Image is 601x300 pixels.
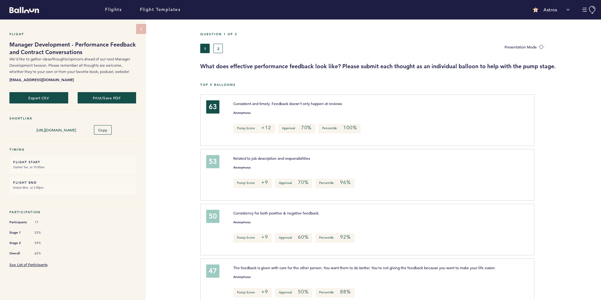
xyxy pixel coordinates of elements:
[206,210,219,223] div: 50
[233,101,343,106] span: Consistent and timely. Feedback doesn't only happen at reviews.
[543,7,557,13] p: Astros
[261,125,271,131] em: +12
[5,6,39,13] a: Balloon
[200,63,596,70] h3: What does effective performance feedback look like? Please submit each thought as an individual b...
[233,275,251,279] small: Anonymous
[206,155,219,168] div: 53
[9,76,136,83] b: [EMAIL_ADDRESS][DOMAIN_NAME]
[94,125,112,135] button: Copy
[140,6,181,13] a: Flight Templates
[35,231,53,235] span: 53%
[9,210,136,214] h5: Participation
[233,288,272,297] p: Pump Score
[275,288,312,297] p: Approval
[233,265,495,270] span: The feedback is given with care for the other person. You want them to do better. You're not givi...
[233,124,275,133] p: Pump Score
[35,251,53,256] span: 65%
[261,179,268,186] em: +9
[233,233,272,243] p: Pump Score
[9,116,136,120] h5: Shortlink
[233,179,272,188] p: Pump Score
[13,181,132,185] h6: FLIGHT END
[213,44,223,53] button: 2
[233,111,251,114] small: Anonymous
[200,83,596,87] h5: Top 5 Balloons
[35,220,53,225] span: 17
[206,100,219,114] div: 63
[298,179,308,186] em: 70%
[200,32,596,36] h5: Question 1 of 2
[298,234,308,240] em: 60%
[343,125,357,131] em: 100%
[13,164,132,170] small: Started Tue. at 10:00am
[275,233,312,243] p: Approval
[9,41,136,56] h1: Manager Development - Performance Feedback and Contract Conversations
[340,179,350,186] em: 96%
[340,234,350,240] em: 92%
[9,7,39,13] svg: Balloon
[315,233,354,243] p: Percentile
[35,241,53,245] span: 59%
[9,92,68,103] button: Export CSV
[275,179,312,188] p: Approval
[9,240,28,246] span: Stage 2
[582,6,596,14] button: Manage Account
[233,156,310,161] span: Related to job description and responsibilities
[278,124,315,133] p: Approval
[340,289,350,295] em: 88%
[301,125,312,131] em: 70%
[13,160,132,164] h6: FLIGHT START
[298,289,308,295] em: 50%
[315,179,354,188] p: Percentile
[261,234,268,240] em: +9
[9,147,136,152] h5: Timing
[9,57,130,74] span: We'd like to gather ideas/thoughts/opinions ahead of our next Manager Development Session. Please...
[9,230,28,236] span: Stage 1
[9,219,28,225] span: Participants
[233,210,319,215] span: Consistency for both positive & negative feedback.
[233,221,251,224] small: Anonymous
[315,288,354,297] p: Percentile
[98,127,108,132] span: Copy
[261,289,268,295] em: +9
[529,3,573,16] button: Astros
[13,185,132,191] small: Ended Mon. at 2:00pm
[505,44,537,49] span: Presentation Mode
[9,262,47,267] a: See List of Participants
[9,250,28,257] span: Overall
[105,6,122,13] a: Flights
[200,44,210,53] button: 1
[78,92,136,103] button: Print/Save PDF
[9,32,136,36] h5: Flight
[318,124,361,133] p: Percentile
[206,264,219,278] div: 47
[233,166,251,169] small: Anonymous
